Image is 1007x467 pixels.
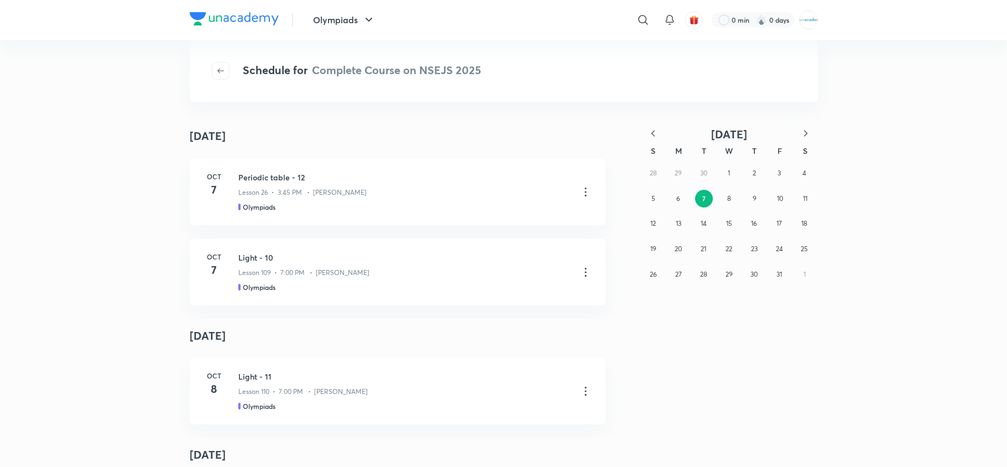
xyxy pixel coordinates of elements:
button: October 28, 2025 [695,266,712,283]
abbr: Thursday [752,146,756,156]
span: Complete Course on NSEJS 2025 [312,63,481,77]
h5: Olympiads [243,202,275,212]
button: October 21, 2025 [695,240,712,258]
h4: 7 [203,262,225,278]
abbr: October 21, 2025 [701,245,706,253]
button: October 25, 2025 [796,240,813,258]
button: October 30, 2025 [745,266,763,283]
abbr: October 2, 2025 [753,169,756,177]
abbr: October 19, 2025 [650,245,656,253]
button: October 9, 2025 [746,190,764,207]
button: October 27, 2025 [670,266,687,283]
button: October 1, 2025 [720,164,738,182]
h4: [DATE] [190,128,226,144]
img: streak [756,14,767,25]
button: October 19, 2025 [644,240,662,258]
button: October 11, 2025 [796,190,814,207]
abbr: October 16, 2025 [751,219,757,227]
a: Oct8Light - 11Lesson 110 • 7:00 PM • [PERSON_NAME]Olympiads [190,357,606,424]
button: October 4, 2025 [796,164,813,182]
abbr: October 5, 2025 [651,194,655,203]
abbr: October 17, 2025 [776,219,782,227]
button: October 18, 2025 [796,215,813,232]
abbr: October 9, 2025 [753,194,756,203]
abbr: October 6, 2025 [676,194,680,203]
button: October 20, 2025 [670,240,687,258]
h3: Periodic table - 12 [238,172,570,183]
button: October 3, 2025 [770,164,788,182]
button: October 13, 2025 [670,215,687,232]
abbr: October 12, 2025 [650,219,656,227]
abbr: October 31, 2025 [776,270,782,278]
button: October 29, 2025 [720,266,738,283]
p: Lesson 26 • 3:45 PM • [PERSON_NAME] [238,188,367,198]
button: October 26, 2025 [644,266,662,283]
abbr: Wednesday [725,146,733,156]
abbr: Sunday [651,146,655,156]
abbr: October 4, 2025 [802,169,806,177]
button: October 16, 2025 [745,215,763,232]
button: October 6, 2025 [670,190,687,207]
p: Lesson 110 • 7:00 PM • [PERSON_NAME] [238,387,368,397]
a: Oct7Periodic table - 12Lesson 26 • 3:45 PM • [PERSON_NAME]Olympiads [190,158,606,225]
abbr: October 28, 2025 [700,270,707,278]
abbr: October 24, 2025 [776,245,783,253]
abbr: Saturday [803,146,807,156]
abbr: Monday [675,146,682,156]
abbr: October 20, 2025 [675,245,682,253]
abbr: October 13, 2025 [676,219,681,227]
button: October 24, 2025 [770,240,788,258]
a: Oct7Light - 10Lesson 109 • 7:00 PM • [PERSON_NAME]Olympiads [190,238,606,305]
h6: Oct [203,371,225,381]
abbr: October 1, 2025 [728,169,730,177]
button: October 14, 2025 [695,215,712,232]
abbr: October 10, 2025 [777,194,783,203]
abbr: October 23, 2025 [751,245,758,253]
abbr: October 18, 2025 [801,219,807,227]
h6: Oct [203,172,225,181]
button: October 12, 2025 [644,215,662,232]
button: October 10, 2025 [771,190,789,207]
h6: Oct [203,252,225,262]
button: October 2, 2025 [745,164,763,182]
abbr: October 3, 2025 [778,169,781,177]
abbr: October 29, 2025 [726,270,733,278]
h3: Light - 10 [238,252,570,263]
abbr: October 14, 2025 [701,219,707,227]
abbr: October 22, 2025 [726,245,732,253]
button: October 23, 2025 [745,240,763,258]
abbr: October 27, 2025 [675,270,682,278]
h4: 7 [203,181,225,198]
abbr: Tuesday [702,146,706,156]
h3: Light - 11 [238,371,570,382]
h5: Olympiads [243,401,275,411]
h4: 8 [203,381,225,397]
a: Company Logo [190,12,279,28]
abbr: October 15, 2025 [726,219,732,227]
button: October 31, 2025 [770,266,788,283]
abbr: October 25, 2025 [801,245,808,253]
button: October 22, 2025 [720,240,738,258]
abbr: October 8, 2025 [727,194,731,203]
p: Lesson 109 • 7:00 PM • [PERSON_NAME] [238,268,369,278]
h4: [DATE] [190,319,606,353]
abbr: October 11, 2025 [803,194,807,203]
img: avatar [689,15,699,25]
abbr: Friday [778,146,782,156]
button: October 15, 2025 [720,215,738,232]
button: avatar [685,11,703,29]
img: MOHAMMED SHOAIB [799,11,818,29]
h4: Schedule for [243,62,481,80]
button: Olympiads [306,9,382,31]
button: October 7, 2025 [695,190,713,207]
button: October 17, 2025 [770,215,788,232]
span: [DATE] [711,127,747,142]
abbr: October 30, 2025 [750,270,758,278]
button: October 5, 2025 [644,190,662,207]
h5: Olympiads [243,282,275,292]
abbr: October 26, 2025 [650,270,657,278]
abbr: October 7, 2025 [702,194,706,203]
img: Company Logo [190,12,279,25]
button: [DATE] [665,127,794,141]
button: October 8, 2025 [721,190,738,207]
